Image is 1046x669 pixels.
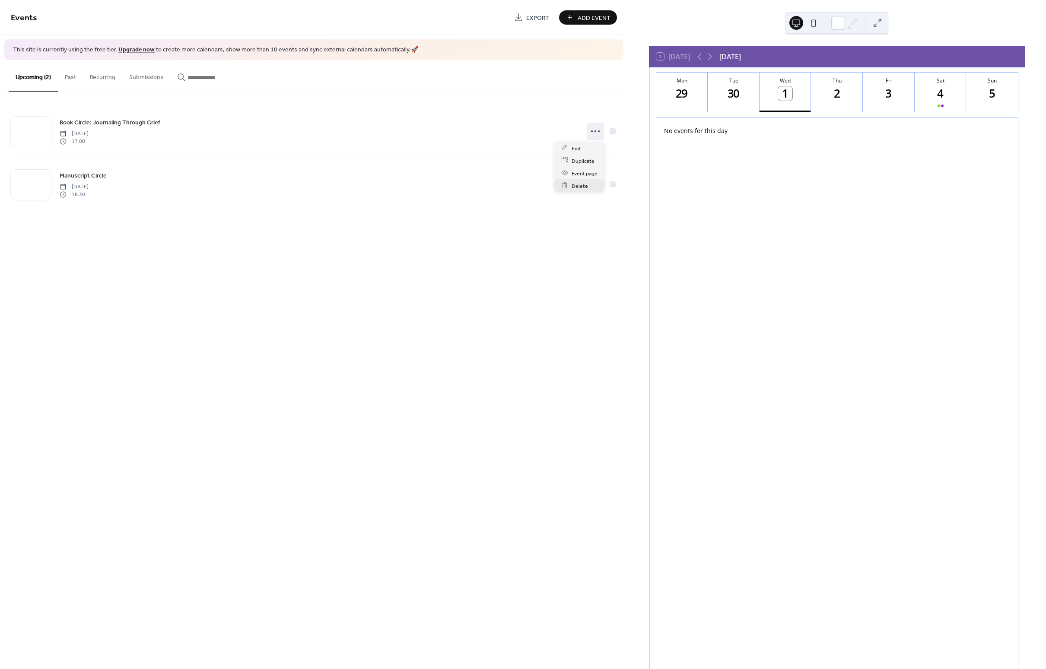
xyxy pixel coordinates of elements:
[727,86,741,101] div: 30
[122,60,170,91] button: Submissions
[58,60,83,91] button: Past
[719,51,741,62] div: [DATE]
[13,46,418,54] span: This site is currently using the free tier. to create more calendars, show more than 10 events an...
[656,73,708,112] button: Mon29
[675,86,689,101] div: 29
[659,77,706,84] div: Mon
[915,73,967,112] button: Sat4
[762,77,809,84] div: Wed
[572,169,598,178] span: Event page
[917,77,964,84] div: Sat
[778,86,792,101] div: 1
[657,120,1017,141] div: No events for this day
[708,73,760,112] button: Tue30
[760,73,811,112] button: Wed1
[933,86,947,101] div: 4
[865,77,912,84] div: Fri
[572,181,588,190] span: Delete
[83,60,122,91] button: Recurring
[830,86,844,101] div: 2
[508,10,556,25] a: Export
[559,10,617,25] button: Add Event
[863,73,915,112] button: Fri3
[811,73,863,112] button: Thu2
[60,117,160,127] a: Book Circle: Journaling Through Grief
[572,156,595,165] span: Duplicate
[60,191,89,199] span: 18:30
[60,138,89,146] span: 17:00
[814,77,860,84] div: Thu
[60,171,107,181] a: Manuscript Circle
[985,86,999,101] div: 5
[9,60,58,92] button: Upcoming (2)
[966,73,1018,112] button: Sun5
[60,130,89,137] span: [DATE]
[969,77,1015,84] div: Sun
[526,13,549,22] span: Export
[60,171,107,180] span: Manuscript Circle
[882,86,896,101] div: 3
[11,10,37,26] span: Events
[118,44,155,56] a: Upgrade now
[710,77,757,84] div: Tue
[572,144,581,153] span: Edit
[578,13,610,22] span: Add Event
[60,183,89,190] span: [DATE]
